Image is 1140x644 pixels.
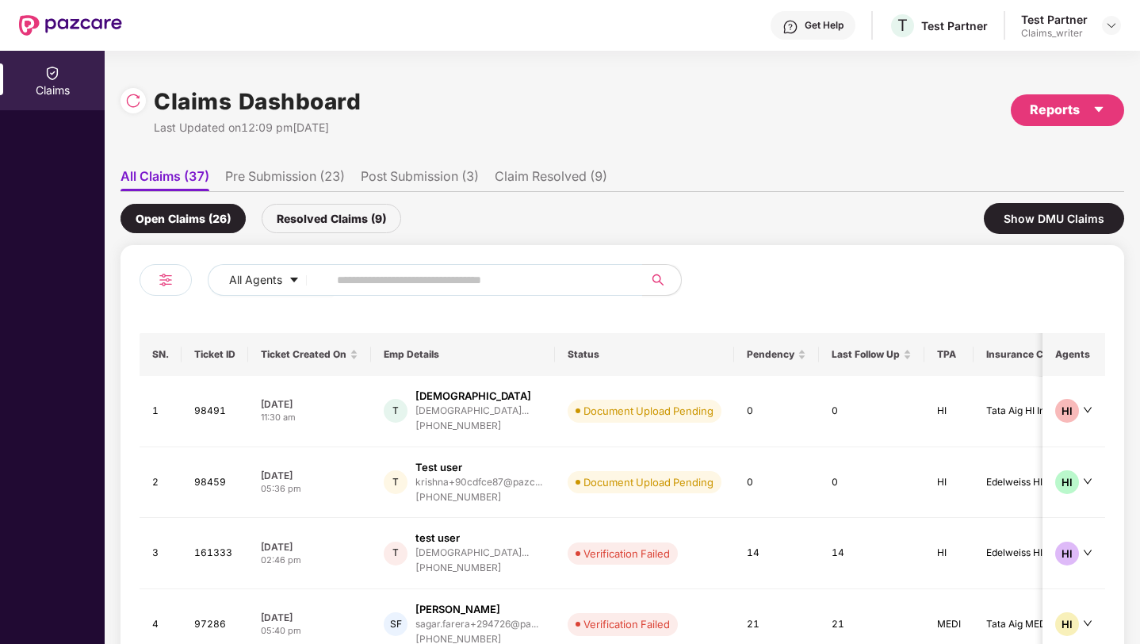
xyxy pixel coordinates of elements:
[924,333,974,376] th: TPA
[1055,470,1079,494] div: HI
[734,447,819,519] td: 0
[974,518,1108,589] td: Edelweiss HI Insurance
[583,403,713,419] div: Document Upload Pending
[261,411,358,424] div: 11:30 am
[1021,12,1088,27] div: Test Partner
[125,93,141,109] img: svg+xml;base64,PHN2ZyBpZD0iUmVsb2FkLTMyeDMyIiB4bWxucz0iaHR0cDovL3d3dy53My5vcmcvMjAwMC9zdmciIHdpZH...
[897,16,908,35] span: T
[1092,103,1105,116] span: caret-down
[384,542,407,565] div: T
[415,531,460,546] div: test user
[248,333,371,376] th: Ticket Created On
[1055,612,1079,636] div: HI
[262,204,401,233] div: Resolved Claims (9)
[924,376,974,447] td: HI
[19,15,122,36] img: New Pazcare Logo
[261,611,358,624] div: [DATE]
[289,274,300,287] span: caret-down
[140,518,182,589] td: 3
[208,264,334,296] button: All Agentscaret-down
[384,399,407,423] div: T
[924,518,974,589] td: HI
[819,376,924,447] td: 0
[583,546,670,562] div: Verification Failed
[415,547,529,558] div: [DEMOGRAPHIC_DATA]...
[261,554,358,567] div: 02:46 pm
[974,447,1108,519] td: Edelweiss HI Insurance
[261,348,346,361] span: Ticket Created On
[1083,548,1092,558] span: down
[182,333,248,376] th: Ticket ID
[832,348,900,361] span: Last Follow Up
[140,333,182,376] th: SN.
[384,470,407,494] div: T
[140,447,182,519] td: 2
[415,602,500,617] div: [PERSON_NAME]
[921,18,988,33] div: Test Partner
[44,65,60,81] img: svg+xml;base64,PHN2ZyBpZD0iQ2xhaW0iIHhtbG5zPSJodHRwOi8vd3d3LnczLm9yZy8yMDAwL3N2ZyIgd2lkdGg9IjIwIi...
[415,477,542,487] div: krishna+90cdfce87@pazc...
[819,447,924,519] td: 0
[495,168,607,191] li: Claim Resolved (9)
[805,19,844,32] div: Get Help
[229,271,282,289] span: All Agents
[583,474,713,490] div: Document Upload Pending
[415,490,542,505] div: [PHONE_NUMBER]
[182,518,248,589] td: 161333
[154,119,361,136] div: Last Updated on 12:09 pm[DATE]
[415,389,531,404] div: [DEMOGRAPHIC_DATA]
[1083,619,1092,628] span: down
[384,612,407,636] div: SF
[121,204,246,233] div: Open Claims (26)
[1030,100,1105,120] div: Reports
[182,376,248,447] td: 98491
[924,447,974,519] td: HI
[154,84,361,119] h1: Claims Dashboard
[974,376,1108,447] td: Tata Aig HI Insurance
[261,397,358,411] div: [DATE]
[415,619,538,629] div: sagar.farera+294726@pa...
[984,203,1124,234] div: Show DMU Claims
[261,624,358,638] div: 05:40 pm
[371,333,555,376] th: Emp Details
[1105,19,1118,32] img: svg+xml;base64,PHN2ZyBpZD0iRHJvcGRvd24tMzJ4MzIiIHhtbG5zPSJodHRwOi8vd3d3LnczLm9yZy8yMDAwL3N2ZyIgd2...
[361,168,479,191] li: Post Submission (3)
[819,518,924,589] td: 14
[734,333,819,376] th: Pendency
[182,447,248,519] td: 98459
[261,469,358,482] div: [DATE]
[121,168,209,191] li: All Claims (37)
[415,405,529,416] div: [DEMOGRAPHIC_DATA]...
[1021,27,1088,40] div: Claims_writer
[782,19,798,35] img: svg+xml;base64,PHN2ZyBpZD0iSGVscC0zMngzMiIgeG1sbnM9Imh0dHA6Ly93d3cudzMub3JnLzIwMDAvc3ZnIiB3aWR0aD...
[1083,477,1092,486] span: down
[974,333,1108,376] th: Insurance Company
[583,616,670,632] div: Verification Failed
[734,518,819,589] td: 14
[261,540,358,554] div: [DATE]
[555,333,734,376] th: Status
[415,419,531,434] div: [PHONE_NUMBER]
[1083,405,1092,415] span: down
[415,460,462,475] div: Test user
[225,168,345,191] li: Pre Submission (23)
[734,376,819,447] td: 0
[415,561,529,576] div: [PHONE_NUMBER]
[1055,399,1079,423] div: HI
[819,333,924,376] th: Last Follow Up
[140,376,182,447] td: 1
[1042,333,1105,376] th: Agents
[261,482,358,496] div: 05:36 pm
[1055,542,1079,565] div: HI
[747,348,794,361] span: Pendency
[156,270,175,289] img: svg+xml;base64,PHN2ZyB4bWxucz0iaHR0cDovL3d3dy53My5vcmcvMjAwMC9zdmciIHdpZHRoPSIyNCIgaGVpZ2h0PSIyNC...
